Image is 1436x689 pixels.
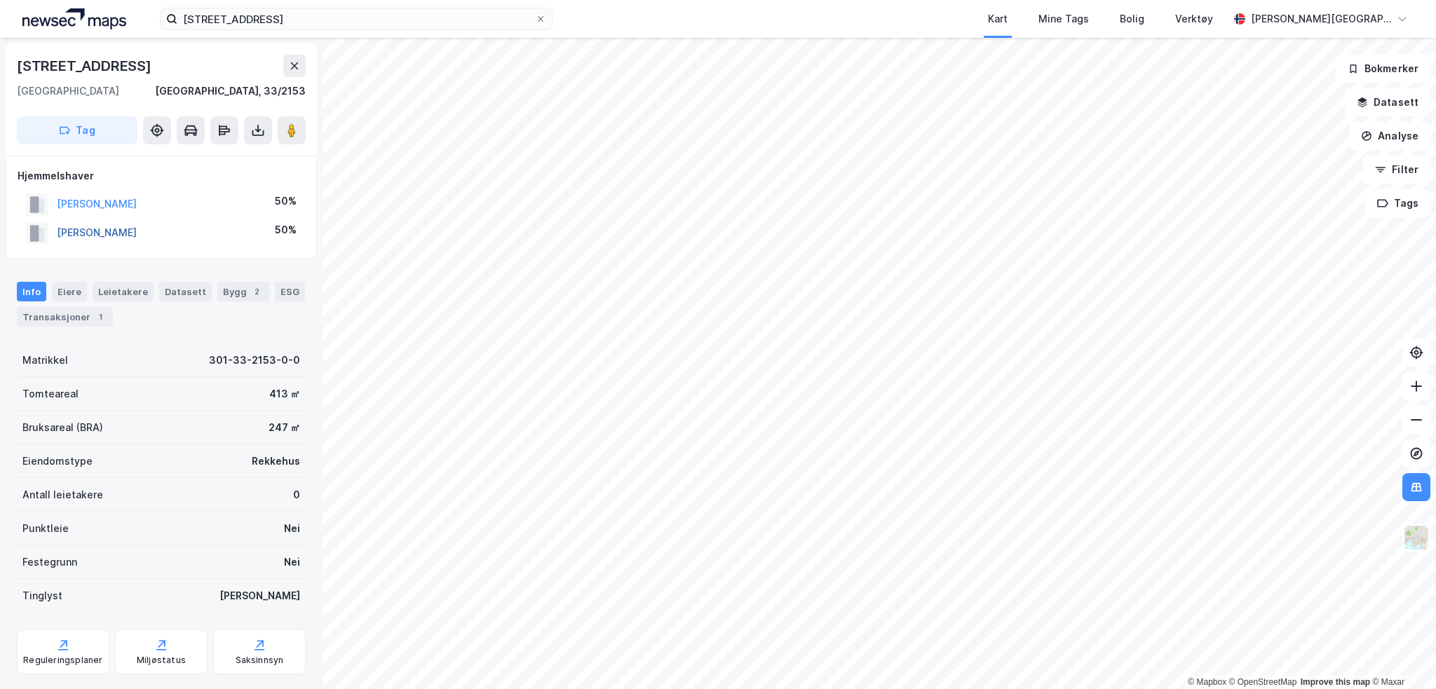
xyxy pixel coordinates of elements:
[22,587,62,604] div: Tinglyst
[22,352,68,369] div: Matrikkel
[1038,11,1089,27] div: Mine Tags
[17,83,119,100] div: [GEOGRAPHIC_DATA]
[22,453,93,470] div: Eiendomstype
[284,520,300,537] div: Nei
[1336,55,1430,83] button: Bokmerker
[284,554,300,571] div: Nei
[22,486,103,503] div: Antall leietakere
[1188,677,1226,687] a: Mapbox
[275,193,297,210] div: 50%
[17,116,137,144] button: Tag
[18,168,305,184] div: Hjemmelshaver
[1120,11,1144,27] div: Bolig
[159,282,212,301] div: Datasett
[269,419,300,436] div: 247 ㎡
[275,282,305,301] div: ESG
[1363,156,1430,184] button: Filter
[1366,622,1436,689] iframe: Chat Widget
[177,8,535,29] input: Søk på adresse, matrikkel, gårdeiere, leietakere eller personer
[1301,677,1370,687] a: Improve this map
[1175,11,1213,27] div: Verktøy
[93,282,154,301] div: Leietakere
[1366,622,1436,689] div: Kontrollprogram for chat
[209,352,300,369] div: 301-33-2153-0-0
[17,55,154,77] div: [STREET_ADDRESS]
[22,520,69,537] div: Punktleie
[217,282,269,301] div: Bygg
[293,486,300,503] div: 0
[269,386,300,402] div: 413 ㎡
[1349,122,1430,150] button: Analyse
[17,307,113,327] div: Transaksjoner
[23,655,102,666] div: Reguleringsplaner
[1365,189,1430,217] button: Tags
[250,285,264,299] div: 2
[52,282,87,301] div: Eiere
[988,11,1008,27] div: Kart
[17,282,46,301] div: Info
[22,419,103,436] div: Bruksareal (BRA)
[137,655,186,666] div: Miljøstatus
[1229,677,1297,687] a: OpenStreetMap
[1345,88,1430,116] button: Datasett
[1251,11,1391,27] div: [PERSON_NAME][GEOGRAPHIC_DATA]
[155,83,306,100] div: [GEOGRAPHIC_DATA], 33/2153
[275,221,297,238] div: 50%
[236,655,284,666] div: Saksinnsyn
[22,8,126,29] img: logo.a4113a55bc3d86da70a041830d287a7e.svg
[22,386,79,402] div: Tomteareal
[1403,524,1430,551] img: Z
[252,453,300,470] div: Rekkehus
[219,587,300,604] div: [PERSON_NAME]
[93,310,107,324] div: 1
[22,554,77,571] div: Festegrunn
